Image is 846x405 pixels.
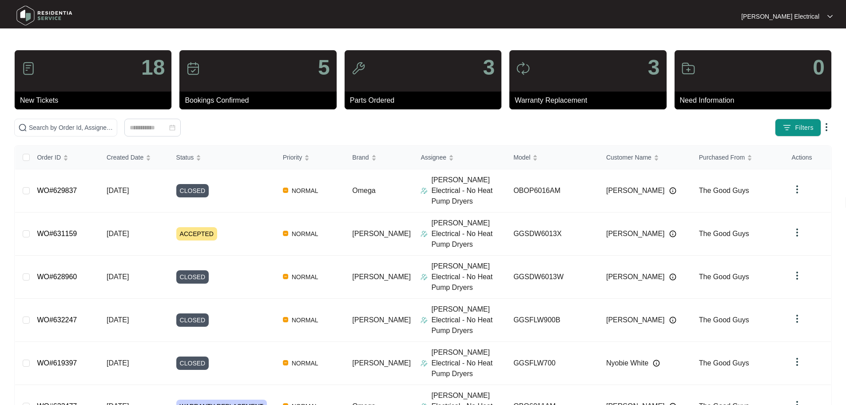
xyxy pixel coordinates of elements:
[606,229,665,239] span: [PERSON_NAME]
[107,273,129,281] span: [DATE]
[653,360,660,367] img: Info icon
[421,187,428,194] img: Assigner Icon
[283,360,288,365] img: Vercel Logo
[186,61,200,76] img: icon
[506,256,599,299] td: GGSDW6013W
[421,152,446,162] span: Assignee
[37,230,77,237] a: WO#631159
[20,95,171,106] p: New Tickets
[283,231,288,236] img: Vercel Logo
[792,357,802,367] img: dropdown arrow
[699,316,749,324] span: The Good Guys
[352,273,411,281] span: [PERSON_NAME]
[421,360,428,367] img: Assigner Icon
[37,359,77,367] a: WO#619397
[288,185,322,196] span: NORMAL
[431,347,506,379] p: [PERSON_NAME] Electrical - No Heat Pump Dryers
[352,316,411,324] span: [PERSON_NAME]
[599,146,692,169] th: Customer Name
[37,316,77,324] a: WO#632247
[431,175,506,207] p: [PERSON_NAME] Electrical - No Heat Pump Dryers
[741,12,819,21] p: [PERSON_NAME] Electrical
[606,185,665,196] span: [PERSON_NAME]
[283,317,288,322] img: Vercel Logo
[606,152,651,162] span: Customer Name
[352,359,411,367] span: [PERSON_NAME]
[141,57,165,78] p: 18
[29,123,113,132] input: Search by Order Id, Assignee Name, Customer Name, Brand and Model
[431,304,506,336] p: [PERSON_NAME] Electrical - No Heat Pump Dryers
[821,122,832,132] img: dropdown arrow
[345,146,413,169] th: Brand
[176,227,217,241] span: ACCEPTED
[21,61,36,76] img: icon
[283,152,302,162] span: Priority
[795,123,814,132] span: Filters
[506,342,599,385] td: GGSFLW700
[606,358,648,369] span: Nyobie White
[107,316,129,324] span: [DATE]
[413,146,506,169] th: Assignee
[513,152,530,162] span: Model
[352,152,369,162] span: Brand
[288,229,322,239] span: NORMAL
[785,146,831,169] th: Actions
[99,146,169,169] th: Created Date
[699,152,745,162] span: Purchased From
[350,95,501,106] p: Parts Ordered
[515,95,666,106] p: Warranty Replacement
[669,187,676,194] img: Info icon
[107,230,129,237] span: [DATE]
[431,261,506,293] p: [PERSON_NAME] Electrical - No Heat Pump Dryers
[176,184,209,197] span: CLOSED
[37,187,77,194] a: WO#629837
[107,187,129,194] span: [DATE]
[421,230,428,237] img: Assigner Icon
[318,57,330,78] p: 5
[516,61,530,76] img: icon
[288,272,322,282] span: NORMAL
[483,57,495,78] p: 3
[699,230,749,237] span: The Good Guys
[283,274,288,279] img: Vercel Logo
[699,187,749,194] span: The Good Guys
[176,357,209,370] span: CLOSED
[37,152,61,162] span: Order ID
[169,146,276,169] th: Status
[775,119,821,136] button: filter iconFilters
[431,218,506,250] p: [PERSON_NAME] Electrical - No Heat Pump Dryers
[792,227,802,238] img: dropdown arrow
[176,152,194,162] span: Status
[648,57,660,78] p: 3
[606,272,665,282] span: [PERSON_NAME]
[506,299,599,342] td: GGSFLW900B
[669,230,676,237] img: Info icon
[681,61,695,76] img: icon
[669,273,676,281] img: Info icon
[352,230,411,237] span: [PERSON_NAME]
[37,273,77,281] a: WO#628960
[107,152,143,162] span: Created Date
[669,317,676,324] img: Info icon
[107,359,129,367] span: [DATE]
[699,359,749,367] span: The Good Guys
[176,270,209,284] span: CLOSED
[827,14,833,19] img: dropdown arrow
[699,273,749,281] span: The Good Guys
[276,146,346,169] th: Priority
[782,123,791,132] img: filter icon
[792,184,802,195] img: dropdown arrow
[30,146,99,169] th: Order ID
[792,270,802,281] img: dropdown arrow
[352,187,375,194] span: Omega
[185,95,336,106] p: Bookings Confirmed
[421,317,428,324] img: Assigner Icon
[506,146,599,169] th: Model
[792,313,802,324] img: dropdown arrow
[13,2,75,29] img: residentia service logo
[506,169,599,213] td: OBOP6016AM
[176,313,209,327] span: CLOSED
[283,188,288,193] img: Vercel Logo
[606,315,665,325] span: [PERSON_NAME]
[813,57,825,78] p: 0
